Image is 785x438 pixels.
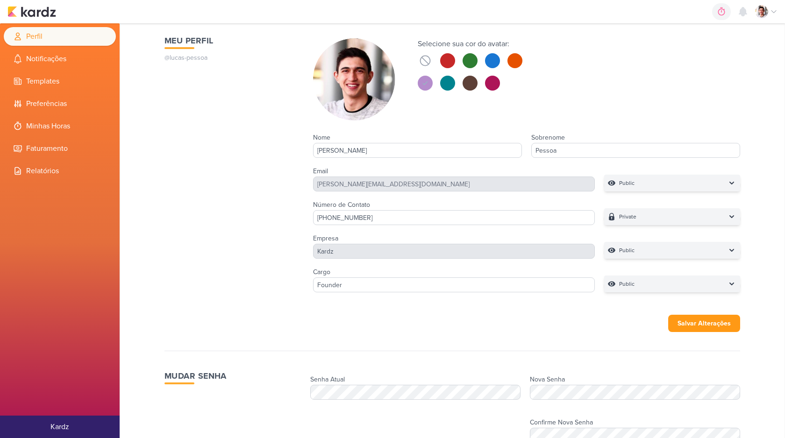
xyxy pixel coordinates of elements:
[313,201,370,209] label: Número de Contato
[313,38,395,120] img: Lucas Pessoa
[313,177,595,191] div: [PERSON_NAME][EMAIL_ADDRESS][DOMAIN_NAME]
[4,49,116,68] li: Notificações
[619,279,635,289] p: Public
[4,72,116,91] li: Templates
[619,178,635,188] p: Public
[4,94,116,113] li: Preferências
[418,38,522,49] div: Selecione sua cor do avatar:
[530,418,593,426] label: Confirme Nova Senha
[604,175,740,191] button: Public
[7,6,56,17] img: kardz.app
[313,134,330,141] label: Nome
[164,370,303,382] h1: Mudar Senha
[604,242,740,259] button: Public
[4,139,116,158] li: Faturamento
[531,134,565,141] label: Sobrenome
[668,315,740,332] button: Salvar Alterações
[313,234,338,242] label: Empresa
[619,212,636,221] p: Private
[310,375,345,383] label: Senha Atual
[619,246,635,255] p: Public
[755,5,768,18] img: Lucas Pessoa
[4,117,116,135] li: Minhas Horas
[164,35,294,47] h1: Meu Perfil
[530,375,565,383] label: Nova Senha
[4,162,116,180] li: Relatórios
[4,27,116,46] li: Perfil
[604,208,740,225] button: Private
[164,53,294,63] p: @lucas-pessoa
[604,276,740,292] button: Public
[313,268,330,276] label: Cargo
[313,167,328,175] label: Email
